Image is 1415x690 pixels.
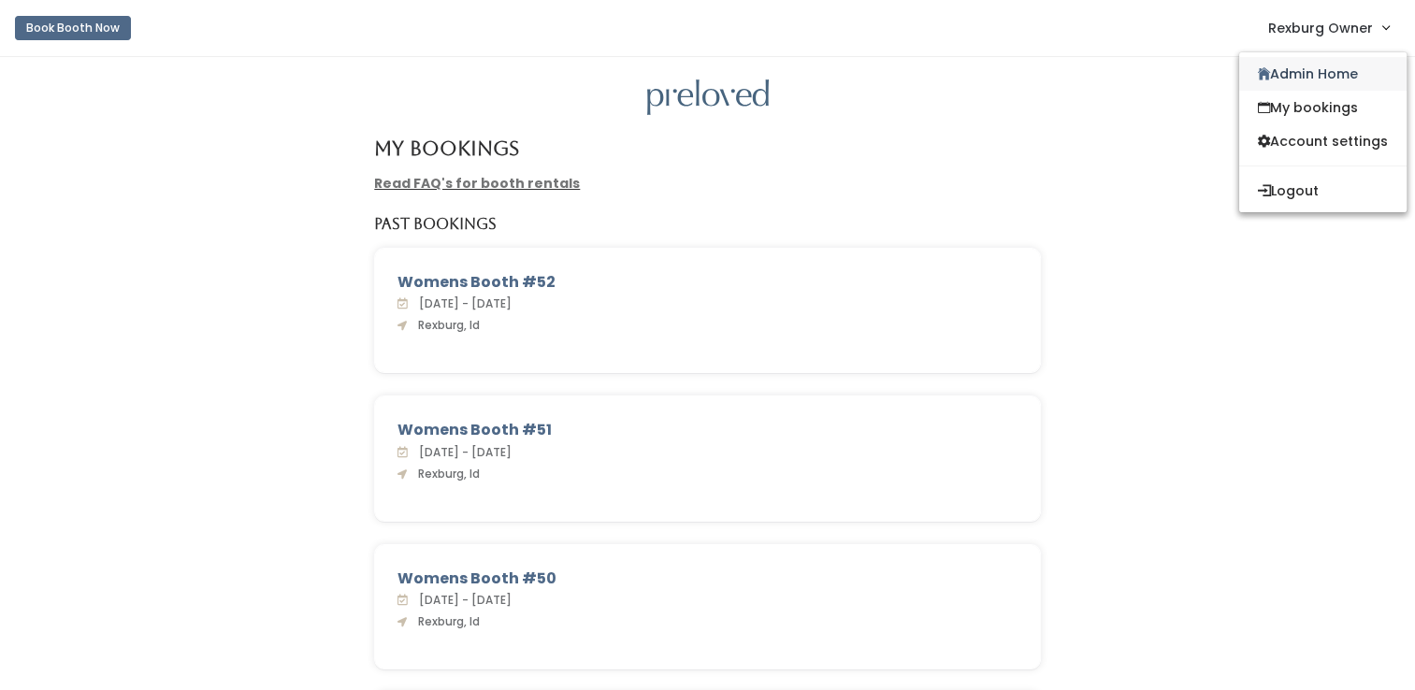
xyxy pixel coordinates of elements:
[647,79,769,116] img: preloved logo
[374,174,580,193] a: Read FAQ's for booth rentals
[412,295,512,311] span: [DATE] - [DATE]
[1268,18,1373,38] span: Rexburg Owner
[412,592,512,608] span: [DATE] - [DATE]
[1239,57,1407,91] a: Admin Home
[397,419,1018,441] div: Womens Booth #51
[1249,7,1408,48] a: Rexburg Owner
[1239,174,1407,208] button: Logout
[412,444,512,460] span: [DATE] - [DATE]
[1239,124,1407,158] a: Account settings
[374,216,497,233] h5: Past Bookings
[397,271,1018,294] div: Womens Booth #52
[411,466,480,482] span: Rexburg, Id
[15,16,131,40] button: Book Booth Now
[374,137,519,159] h4: My Bookings
[1239,91,1407,124] a: My bookings
[411,317,480,333] span: Rexburg, Id
[15,7,131,49] a: Book Booth Now
[411,613,480,629] span: Rexburg, Id
[397,568,1018,590] div: Womens Booth #50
